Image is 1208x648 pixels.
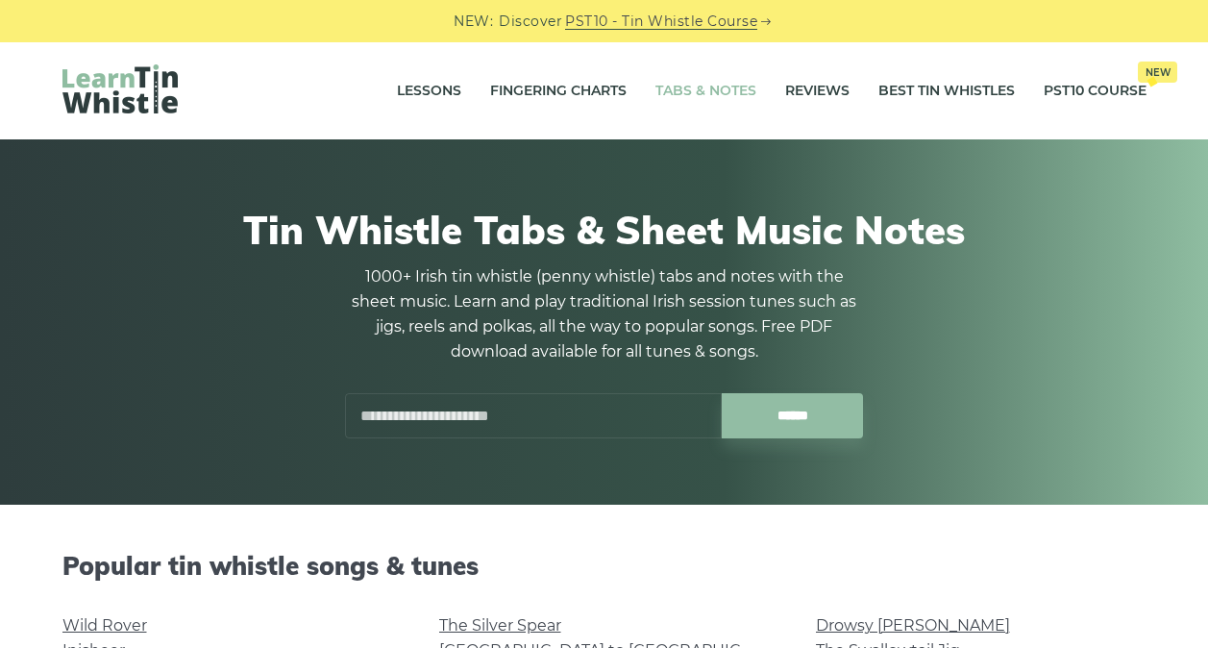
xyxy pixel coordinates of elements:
[62,64,178,113] img: LearnTinWhistle.com
[345,264,864,364] p: 1000+ Irish tin whistle (penny whistle) tabs and notes with the sheet music. Learn and play tradi...
[1044,67,1146,115] a: PST10 CourseNew
[878,67,1015,115] a: Best Tin Whistles
[785,67,850,115] a: Reviews
[439,616,561,635] a: The Silver Spear
[62,616,147,635] a: Wild Rover
[655,67,756,115] a: Tabs & Notes
[397,67,461,115] a: Lessons
[62,551,1146,581] h2: Popular tin whistle songs & tunes
[816,616,1010,635] a: Drowsy [PERSON_NAME]
[62,207,1146,253] h1: Tin Whistle Tabs & Sheet Music Notes
[1138,62,1177,83] span: New
[490,67,627,115] a: Fingering Charts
